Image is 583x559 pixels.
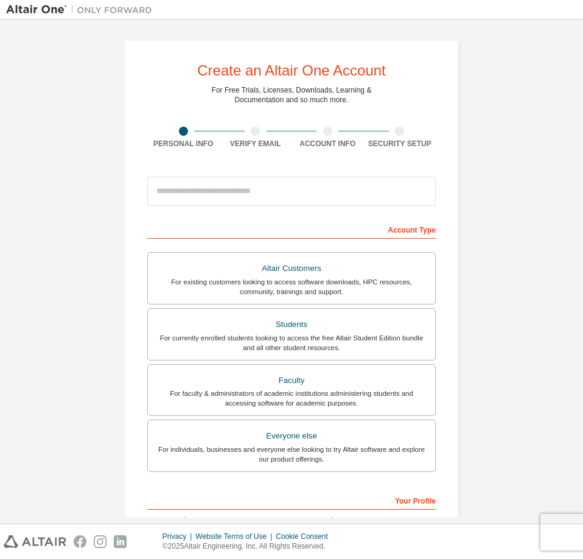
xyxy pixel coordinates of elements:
div: For individuals, businesses and everyone else looking to try Altair software and explore our prod... [155,445,428,464]
div: Account Info [291,139,364,149]
div: For existing customers looking to access software downloads, HPC resources, community, trainings ... [155,277,428,297]
div: Cookie Consent [276,532,335,541]
div: For faculty & administrators of academic institutions administering students and accessing softwa... [155,388,428,408]
div: For currently enrolled students looking to access the free Altair Student Edition bundle and all ... [155,333,428,353]
img: linkedin.svg [114,535,127,548]
img: Altair One [6,4,158,16]
div: Students [155,316,428,333]
label: Last Name [295,516,436,526]
img: instagram.svg [94,535,106,548]
div: Personal Info [147,139,220,149]
p: © 2025 Altair Engineering, Inc. All Rights Reserved. [162,541,335,552]
label: First Name [147,516,288,526]
div: Create an Altair One Account [197,63,386,78]
div: Account Type [147,219,436,239]
div: Privacy [162,532,195,541]
div: Faculty [155,372,428,389]
div: Security Setup [364,139,436,149]
img: altair_logo.svg [4,535,66,548]
div: For Free Trials, Licenses, Downloads, Learning & Documentation and so much more. [212,85,372,105]
div: Verify Email [220,139,292,149]
div: Website Terms of Use [195,532,276,541]
div: Everyone else [155,427,428,445]
img: facebook.svg [74,535,86,548]
div: Altair Customers [155,260,428,277]
div: Your Profile [147,490,436,510]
